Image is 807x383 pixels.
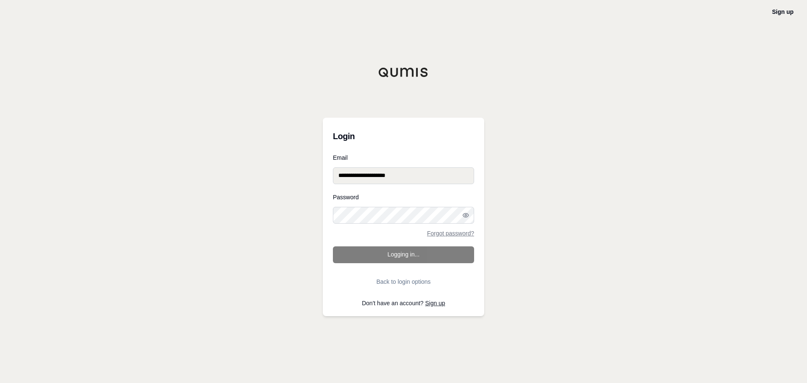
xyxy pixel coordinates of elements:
[427,230,474,236] a: Forgot password?
[425,300,445,306] a: Sign up
[333,273,474,290] button: Back to login options
[772,8,794,15] a: Sign up
[333,300,474,306] p: Don't have an account?
[333,128,474,145] h3: Login
[333,194,474,200] label: Password
[333,155,474,161] label: Email
[378,67,429,77] img: Qumis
